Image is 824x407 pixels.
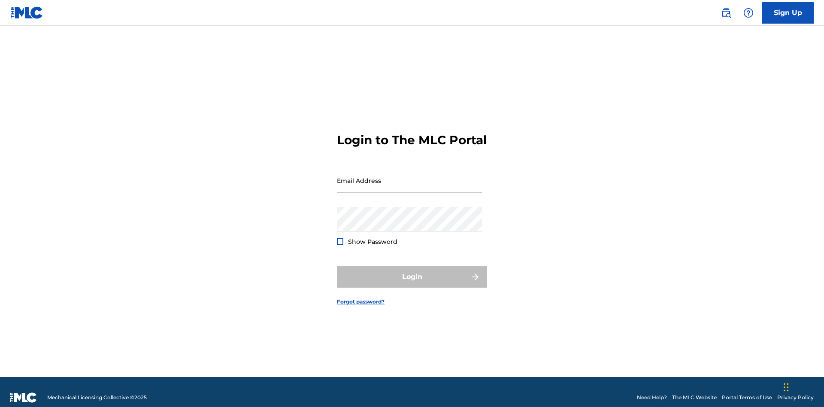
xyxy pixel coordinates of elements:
[337,298,385,306] a: Forgot password?
[777,394,814,401] a: Privacy Policy
[743,8,754,18] img: help
[10,392,37,403] img: logo
[637,394,667,401] a: Need Help?
[10,6,43,19] img: MLC Logo
[348,238,397,246] span: Show Password
[672,394,717,401] a: The MLC Website
[722,394,772,401] a: Portal Terms of Use
[740,4,757,21] div: Help
[781,366,824,407] iframe: Chat Widget
[47,394,147,401] span: Mechanical Licensing Collective © 2025
[762,2,814,24] a: Sign Up
[337,133,487,148] h3: Login to The MLC Portal
[721,8,731,18] img: search
[784,374,789,400] div: Drag
[718,4,735,21] a: Public Search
